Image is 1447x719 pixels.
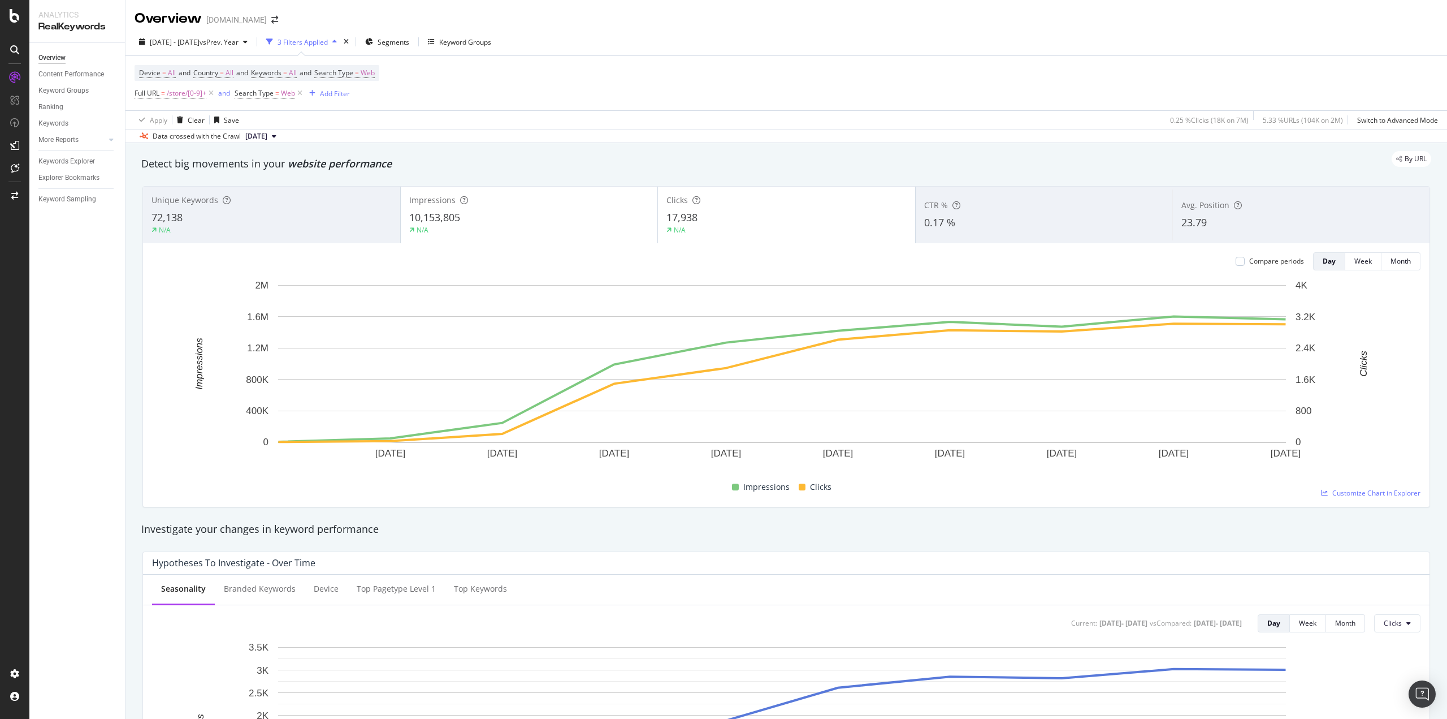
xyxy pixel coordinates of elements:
text: 1.2M [247,343,268,354]
div: Top pagetype Level 1 [357,583,436,595]
span: Impressions [409,195,456,205]
div: 5.33 % URLs ( 104K on 2M ) [1263,115,1343,125]
div: Top Keywords [454,583,507,595]
div: Overview [135,9,202,28]
button: Clear [172,111,205,129]
text: Clicks [1358,351,1369,377]
span: [DATE] - [DATE] [150,37,200,47]
div: Open Intercom Messenger [1409,681,1436,708]
span: By URL [1405,156,1427,162]
div: Compare periods [1249,256,1304,266]
text: [DATE] [823,448,854,459]
text: 3.5K [249,642,269,653]
button: Add Filter [305,87,350,100]
span: Clicks [666,195,688,205]
div: Day [1267,618,1280,628]
span: Customize Chart in Explorer [1332,488,1420,498]
text: 3.2K [1296,312,1316,322]
div: [DATE] - [DATE] [1099,618,1147,628]
div: N/A [674,225,686,235]
div: Day [1323,256,1336,266]
svg: A chart. [152,279,1412,476]
a: Keywords Explorer [38,156,117,167]
div: legacy label [1392,151,1431,167]
button: Week [1345,252,1381,270]
span: and [300,68,311,78]
div: Keywords [38,118,68,130]
span: Unique Keywords [151,195,218,205]
span: Keywords [251,68,281,78]
text: [DATE] [599,448,630,459]
div: Branded Keywords [224,583,296,595]
span: = [220,68,224,78]
text: 1.6K [1296,374,1316,385]
div: Keyword Groups [38,85,89,97]
text: 3K [257,665,268,675]
text: [DATE] [375,448,406,459]
div: 0.25 % Clicks ( 18K on 7M ) [1170,115,1249,125]
button: Month [1381,252,1420,270]
text: Impressions [194,338,205,390]
div: Apply [150,115,167,125]
span: Full URL [135,88,159,98]
button: Clicks [1374,614,1420,632]
div: Clear [188,115,205,125]
text: [DATE] [487,448,518,459]
button: Day [1258,614,1290,632]
button: Segments [361,33,414,51]
span: Country [193,68,218,78]
text: [DATE] [935,448,965,459]
text: 400K [246,406,268,416]
text: 0 [1296,437,1301,447]
button: [DATE] [241,130,281,143]
span: Search Type [314,68,353,78]
div: N/A [159,225,171,235]
div: Save [224,115,239,125]
a: Customize Chart in Explorer [1321,488,1420,498]
div: Week [1354,256,1372,266]
div: Switch to Advanced Mode [1357,115,1438,125]
div: Explorer Bookmarks [38,172,99,184]
text: [DATE] [1047,448,1077,459]
span: vs Prev. Year [200,37,239,47]
div: Device [314,583,339,595]
button: 3 Filters Applied [262,33,341,51]
a: Keywords [38,118,117,130]
span: Impressions [743,480,790,494]
a: Ranking [38,101,117,113]
span: Web [361,65,375,81]
div: [DOMAIN_NAME] [206,14,267,25]
span: 10,153,805 [409,210,460,224]
span: = [355,68,359,78]
span: Search Type [235,88,274,98]
span: All [289,65,297,81]
span: 17,938 [666,210,697,224]
span: 23.79 [1181,216,1207,229]
span: Device [139,68,161,78]
div: Month [1390,256,1411,266]
text: 800K [246,374,268,385]
div: Analytics [38,9,116,20]
div: vs Compared : [1150,618,1192,628]
a: Overview [38,52,117,64]
div: RealKeywords [38,20,116,33]
span: = [275,88,279,98]
span: = [161,88,165,98]
span: Clicks [810,480,831,494]
text: 0 [263,437,268,447]
div: Keyword Sampling [38,193,96,205]
button: Apply [135,111,167,129]
span: Avg. Position [1181,200,1229,210]
a: Keyword Groups [38,85,117,97]
div: Keywords Explorer [38,156,95,167]
span: 2025 Mar. 28th [245,131,267,141]
div: Add Filter [320,89,350,98]
text: 2.5K [249,687,269,698]
div: Hypotheses to Investigate - Over Time [152,557,315,569]
button: Save [210,111,239,129]
span: 0.17 % [924,216,955,229]
div: Keyword Groups [439,37,491,47]
div: times [341,36,351,48]
button: Switch to Advanced Mode [1353,111,1438,129]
